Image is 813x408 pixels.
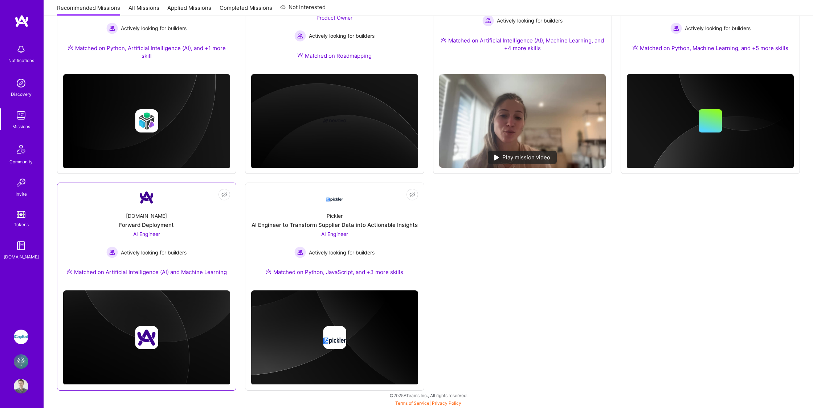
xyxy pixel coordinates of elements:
img: Actively looking for builders [294,246,306,258]
img: Company Logo [326,191,343,204]
img: Community [12,140,30,158]
div: Pickler [327,212,343,220]
img: Actively looking for builders [106,246,118,258]
img: bell [14,42,28,57]
div: © 2025 ATeams Inc., All rights reserved. [44,386,813,404]
img: Company logo [323,109,346,132]
img: No Mission [439,74,606,168]
a: Flowcarbon: AI Memory Company [12,354,30,369]
div: Matched on Artificial Intelligence (AI) and Machine Learning [66,268,227,276]
img: iCapital: Build and maintain RESTful API [14,330,28,344]
i: icon EyeClosed [409,192,415,197]
span: AI Engineer [133,231,160,237]
i: icon EyeClosed [221,192,227,197]
img: play [494,155,499,160]
img: cover [627,74,794,169]
a: Not Interested [280,3,326,16]
div: Matched on Roadmapping [297,52,372,60]
img: cover [251,74,418,169]
a: Company Logo[DOMAIN_NAME]Forward DeploymentAI Engineer Actively looking for buildersActively look... [63,189,230,285]
img: guide book [14,238,28,253]
div: Forward Deployment [119,221,174,229]
span: Actively looking for builders [497,17,563,24]
img: cover [251,290,418,385]
div: Tokens [14,221,29,228]
span: Actively looking for builders [685,24,751,32]
img: teamwork [14,108,28,123]
img: Flowcarbon: AI Memory Company [14,354,28,369]
img: cover [63,74,230,169]
img: cover [63,290,230,385]
a: All Missions [128,4,159,16]
a: Company LogoPicklerAI Engineer to Transform Supplier Data into Actionable InsightsAI Engineer Act... [251,189,418,285]
img: Actively looking for builders [482,15,494,26]
img: Ateam Purple Icon [297,52,303,58]
img: discovery [14,76,28,90]
img: Company logo [135,326,158,349]
span: Actively looking for builders [309,32,375,40]
span: | [395,400,461,406]
img: Ateam Purple Icon [441,37,446,43]
img: Company logo [135,109,158,132]
a: Applied Missions [167,4,211,16]
div: Discovery [11,90,32,98]
img: User Avatar [14,379,28,393]
a: Completed Missions [220,4,272,16]
img: Ateam Purple Icon [66,269,72,274]
div: AI Engineer to Transform Supplier Data into Actionable Insights [252,221,418,229]
img: Ateam Purple Icon [266,269,271,274]
span: Product Owner [316,15,352,21]
img: Ateam Purple Icon [632,45,638,50]
img: Actively looking for builders [294,30,306,42]
div: Matched on Python, Artificial Intelligence (AI), and +1 more skill [63,44,230,60]
img: Company logo [323,326,346,349]
div: [DOMAIN_NAME] [4,253,39,261]
div: [DOMAIN_NAME] [126,212,167,220]
div: Community [9,158,33,166]
div: Missions [12,123,30,130]
img: Ateam Purple Icon [68,45,73,50]
img: Actively looking for builders [106,23,118,34]
a: iCapital: Build and maintain RESTful API [12,330,30,344]
div: Play mission video [488,151,557,164]
img: Actively looking for builders [670,23,682,34]
div: Matched on Artificial Intelligence (AI), Machine Learning, and +4 more skills [439,37,606,52]
a: User Avatar [12,379,30,393]
img: Invite [14,176,28,190]
div: Matched on Python, JavaScript, and +3 more skills [266,268,403,276]
a: Recommended Missions [57,4,120,16]
a: Privacy Policy [432,400,461,406]
div: Matched on Python, Machine Learning, and +5 more skills [632,44,788,52]
div: Notifications [8,57,34,64]
span: Actively looking for builders [121,24,187,32]
img: Company Logo [138,189,155,206]
span: Actively looking for builders [121,249,187,256]
div: Invite [16,190,27,198]
a: Terms of Service [395,400,429,406]
img: tokens [17,211,25,218]
span: AI Engineer [321,231,348,237]
img: logo [15,15,29,28]
span: Actively looking for builders [309,249,375,256]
